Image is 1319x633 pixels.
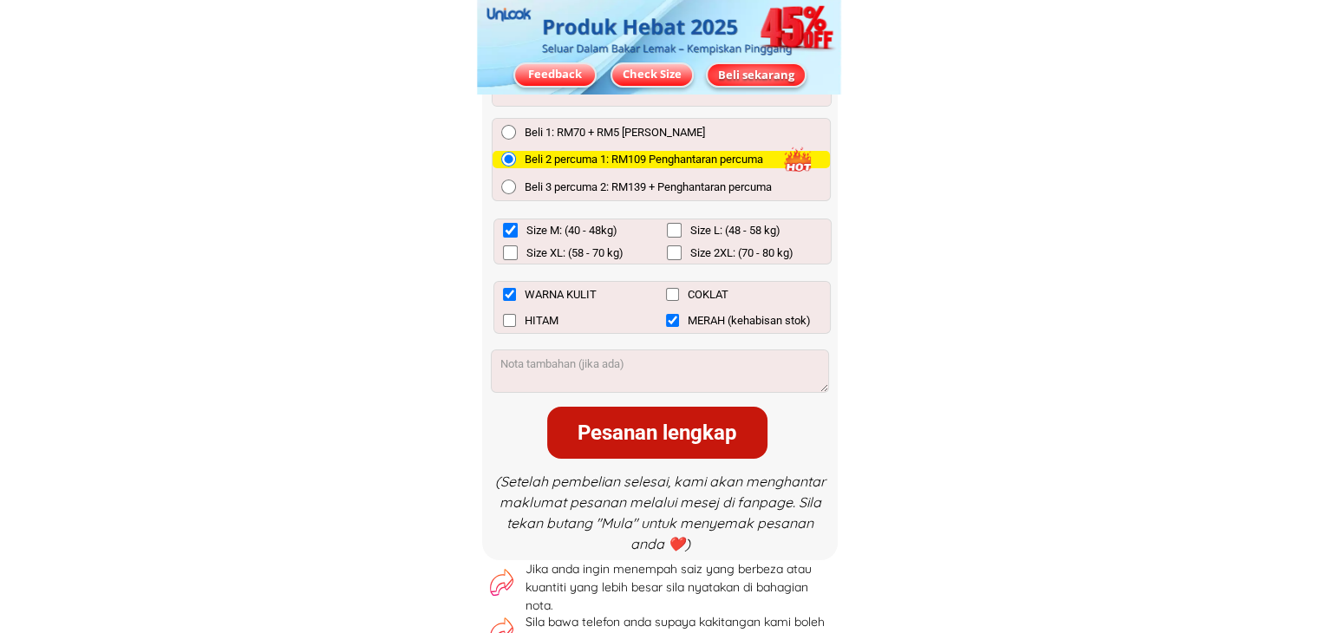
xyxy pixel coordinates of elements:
[501,152,516,166] input: Beli 2 percuma 1: RM109 Penghantaran percuma
[503,288,516,301] input: WARNA KULIT
[526,222,617,239] span: Size M: (40 - 48kg)
[612,66,692,83] div: Check Size
[525,124,705,141] span: Beli 1: RM70 + RM5 [PERSON_NAME]
[690,222,780,239] span: Size L: (48 - 58 kg)
[526,245,624,262] span: Size XL: (58 - 70 kg)
[525,286,597,303] span: WARNA KULIT
[688,312,811,330] span: MERAH (kehabisan stok)
[503,223,518,238] input: Size M: (40 - 48kg)
[688,286,728,303] span: COKLAT
[515,66,595,83] div: Feedback
[708,66,805,83] div: Beli sekarang
[501,179,516,194] input: Beli 3 percuma 2: RM139 + Penghantaran percuma
[547,417,767,448] div: Pesanan lengkap
[690,245,793,262] span: Size 2XL: (70 - 80 kg)
[501,125,516,140] input: Beli 1: RM70 + RM5 [PERSON_NAME]
[503,314,516,327] input: HITAM
[667,223,682,238] input: Size L: (48 - 58 kg)
[525,312,558,330] span: HITAM
[525,151,763,168] span: Beli 2 percuma 1: RM109 Penghantaran percuma
[488,471,832,554] p: (Setelah pembelian selesai, kami akan menghantar maklumat pesanan melalui mesej di fanpage. Sila ...
[525,179,772,196] span: Beli 3 percuma 2: RM139 + Penghantaran percuma
[503,245,518,260] input: Size XL: (58 - 70 kg)
[667,245,682,260] input: Size 2XL: (70 - 80 kg)
[526,560,826,615] p: Jika anda ingin menempah saiz yang berbeza atau kuantiti yang lebih besar sila nyatakan di bahagi...
[666,314,679,327] input: MERAH (kehabisan stok)
[666,288,679,301] input: COKLAT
